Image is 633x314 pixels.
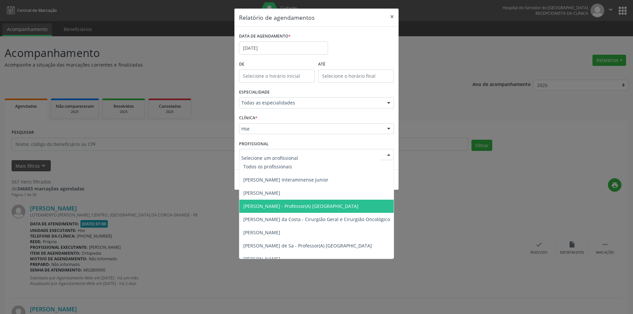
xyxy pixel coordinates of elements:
button: Close [385,9,399,25]
span: Hse [241,126,380,132]
span: [PERSON_NAME] [243,190,280,196]
span: Todas as especialidades [241,100,380,106]
h5: Relatório de agendamentos [239,13,315,22]
label: CLÍNICA [239,113,257,123]
input: Selecione o horário inicial [239,70,315,83]
label: De [239,59,315,70]
span: [PERSON_NAME] [243,229,280,236]
span: Todos os profissionais [243,163,292,170]
label: DATA DE AGENDAMENTO [239,31,291,42]
span: [PERSON_NAME] de Sa - Professor(A) [GEOGRAPHIC_DATA] [243,243,372,249]
span: [PERSON_NAME] Interaminense Junior [243,177,328,183]
label: ESPECIALIDADE [239,87,270,98]
span: [PERSON_NAME] da Costa - Cirurgião Geral e Cirurgião Oncológico [243,216,390,222]
span: [PERSON_NAME] - Professor(A) [GEOGRAPHIC_DATA] [243,203,358,209]
span: [PERSON_NAME] [243,256,280,262]
input: Selecione uma data ou intervalo [239,42,328,55]
label: PROFISSIONAL [239,139,269,149]
label: ATÉ [318,59,394,70]
input: Selecione o horário final [318,70,394,83]
input: Selecione um profissional [241,151,380,164]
